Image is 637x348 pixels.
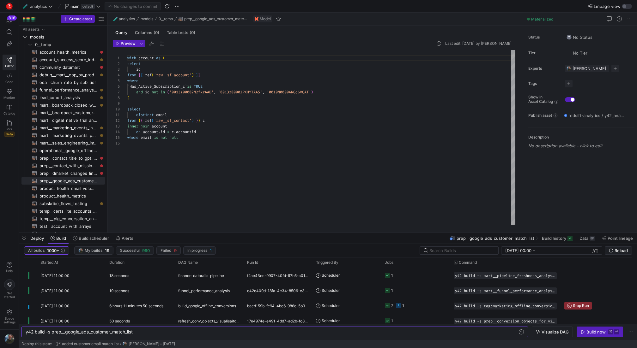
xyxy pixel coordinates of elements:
button: Build [48,233,69,244]
span: , [262,90,264,95]
div: e42c409d-18fa-4e34-8506-e3dce91aaf9b [243,283,312,298]
span: account_success_score_indicators​​​​​​​​​​ [39,56,98,63]
span: Table tests [167,31,195,35]
span: [PERSON_NAME] [573,66,606,71]
span: and [136,90,143,95]
button: Getstarted [3,277,16,301]
span: Point lineage [608,236,633,241]
button: Stop Run [564,302,592,310]
button: 816 [3,15,16,27]
img: https://storage.googleapis.com/y42-prod-data-exchange/images/6IdsliWYEjCj6ExZYNtk9pMT8U8l8YHLguyz... [122,341,127,346]
img: https://storage.googleapis.com/y42-prod-data-exchange/images/C0c2ZRu8XU2mQEXUlKrTCN4i0dD3czfOt8UZ... [6,3,13,9]
div: Press SPACE to select this row. [21,101,105,109]
span: } [196,118,198,123]
a: mart__marketing_events_influence_analysis​​​​​​​​​​ [21,124,105,132]
div: Press SPACE to select this row. [21,215,105,222]
a: temp__certs_lite_accounts_for_sdrs​​​​​​​​​​ [21,207,105,215]
div: Press SPACE to select this row. [21,154,105,162]
span: mart__marketing_events_influence_analysis​​​​​​​​​​ [39,124,98,132]
span: Reload [615,248,628,253]
a: eda__churn_rate_by_sub_tier​​​​​​​​​​ [21,79,105,86]
span: 0__temp [35,41,104,48]
div: 15 [113,135,120,140]
span: 0__temp [159,17,173,21]
span: operational__google_offline_click_conversions_process​​​​​​​​​​ [39,147,98,154]
span: funnel_performance_analysis [178,283,230,298]
a: mart__boardpack_customer_base_view​​​​​​​​​​ [21,109,105,116]
div: 17e4974e-e491-4dd7-ad2b-fc82e13e4b16 [243,313,312,328]
a: subskribe_flows_testing​​​​​​​​​​ [21,200,105,207]
span: Lineage view [594,4,621,9]
img: No tier [567,50,572,56]
span: DAG Name [178,260,198,265]
span: Catalog [3,111,15,115]
button: models [139,15,155,23]
input: End datetime [536,248,578,253]
span: Triggered By [316,260,338,265]
a: prep__contact_title_to_gpt_persona​​​​​​​​​​ [21,154,105,162]
img: undefined [255,17,258,21]
div: Press SPACE to select this row. [21,192,105,200]
span: (0) [154,31,159,35]
span: finance_datarails_pipeline [178,268,224,283]
span: Started At [40,260,58,265]
span: TRUE [194,84,203,89]
span: prep__google_ads_customer_match_list [457,236,534,241]
div: 2 [113,61,120,67]
span: build_google_offline_conversions_list [178,298,240,313]
span: ref [145,118,152,123]
span: ( [152,73,154,78]
span: Code [5,80,13,84]
div: Press SPACE to select this row. [21,169,105,177]
span: Preview [121,41,136,46]
div: Press SPACE to select this row. [21,139,105,147]
span: accountid [176,129,196,134]
span: prep__contact_with_missing_gpt_persona​​​​​​​​​​ [39,162,98,169]
span: ) [191,73,194,78]
button: In progress1 [183,246,216,255]
div: 1 [391,268,393,283]
div: All assets [23,27,39,32]
span: (0) [190,31,195,35]
button: 🧪analytics [112,15,136,23]
a: product_health_metrics​​​​​​​​​​ [21,192,105,200]
span: Experts [528,66,560,71]
span: y42 build -s mart__pipeline_freshness_analysis_with_renewals [455,274,555,278]
span: is [187,84,191,89]
span: { [141,73,143,78]
span: ` [185,84,187,89]
span: not [161,135,167,140]
span: 1 [210,248,212,253]
a: account_success_score_indicators​​​​​​​​​​ [21,56,105,63]
img: https://storage.googleapis.com/y42-prod-data-exchange/images/6IdsliWYEjCj6ExZYNtk9pMT8U8l8YHLguyz... [566,66,571,71]
span: mart__digital_native_trial_analysis​​​​​​​​​​ [39,117,98,124]
a: operational__google_offline_click_conversions_process​​​​​​​​​​ [21,147,105,154]
a: PRsBeta [3,118,16,139]
button: No tierNo Tier [565,49,589,57]
span: prep__google_ads_customer_match_list [184,17,248,21]
span: mart__boardpack_closed_won_by_region_view​​​​​​​​​​ [39,102,98,109]
span: where [127,135,138,140]
span: Alerts [122,236,133,241]
span: account_health_metrics​​​​​​​​​​ [39,49,98,56]
span: 🧪 [113,17,118,21]
div: Press SPACE to select this row. [21,79,105,86]
span: In progress [187,248,207,253]
span: } [198,73,200,78]
span: Get started [4,291,15,299]
span: Duration [109,260,124,265]
span: select [127,61,141,66]
a: prep__dmarket_changes_linked_to_product_instances​​​​​​​​​​ [21,169,105,177]
div: Press SPACE to select this row. [21,48,105,56]
span: Command [459,260,477,265]
span: product_health_metrics​​​​​​​​​​ [39,192,98,200]
button: All builds1000+ [24,246,69,255]
button: Successful990 [116,246,154,255]
p: Description [528,135,634,139]
div: 14 [113,129,120,135]
span: ( [152,118,154,123]
span: Space settings [3,316,15,324]
div: Press SPACE to select this row. [21,230,105,238]
div: Press SPACE to select this row. [21,132,105,139]
div: Press SPACE to select this row. [21,222,105,230]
